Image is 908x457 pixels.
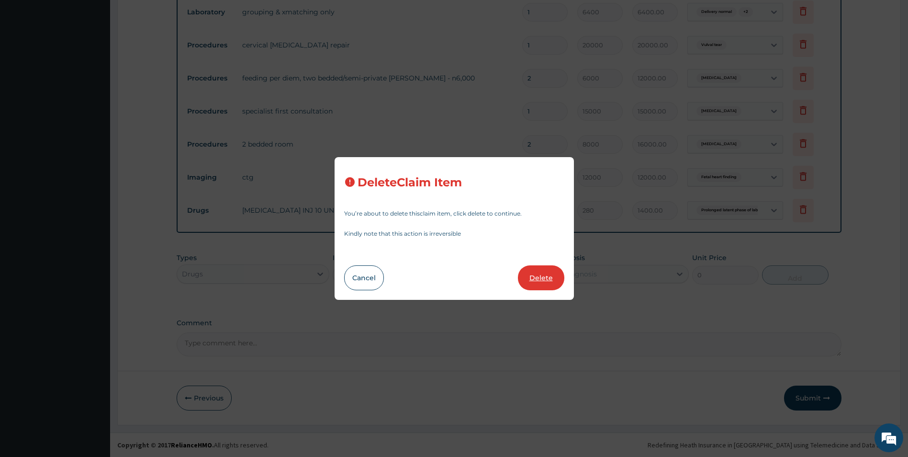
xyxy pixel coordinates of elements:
[344,265,384,290] button: Cancel
[344,231,564,237] p: Kindly note that this action is irreversible
[358,176,462,189] h3: Delete Claim Item
[157,5,180,28] div: Minimize live chat window
[5,262,182,295] textarea: Type your message and hit 'Enter'
[18,48,39,72] img: d_794563401_company_1708531726252_794563401
[50,54,161,66] div: Chat with us now
[56,121,132,217] span: We're online!
[344,211,564,217] p: You’re about to delete this claim item , click delete to continue.
[518,265,564,290] button: Delete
